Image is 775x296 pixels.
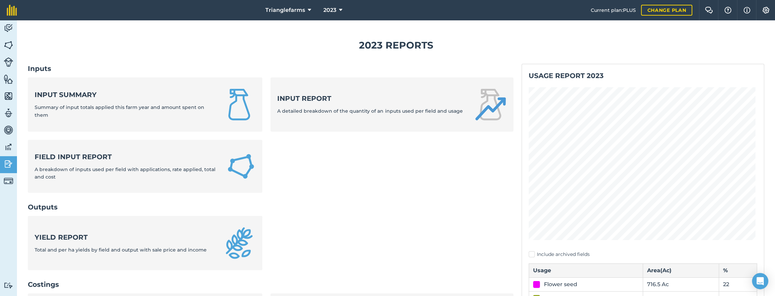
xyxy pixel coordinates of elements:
h2: Costings [28,280,513,289]
th: % [719,263,757,277]
img: Yield report [223,227,256,259]
img: Input summary [223,88,256,121]
h2: Outputs [28,202,513,212]
td: 716.5 Ac [643,277,719,291]
a: Input summarySummary of input totals applied this farm year and amount spent on them [28,77,262,132]
img: svg+xml;base64,PD94bWwgdmVyc2lvbj0iMS4wIiBlbmNvZGluZz0idXRmLTgiPz4KPCEtLSBHZW5lcmF0b3I6IEFkb2JlIE... [4,57,13,67]
img: svg+xml;base64,PD94bWwgdmVyc2lvbj0iMS4wIiBlbmNvZGluZz0idXRmLTgiPz4KPCEtLSBHZW5lcmF0b3I6IEFkb2JlIE... [4,282,13,289]
img: svg+xml;base64,PHN2ZyB4bWxucz0iaHR0cDovL3d3dy53My5vcmcvMjAwMC9zdmciIHdpZHRoPSI1NiIgaGVpZ2h0PSI2MC... [4,74,13,84]
span: Trianglefarms [265,6,305,14]
img: svg+xml;base64,PHN2ZyB4bWxucz0iaHR0cDovL3d3dy53My5vcmcvMjAwMC9zdmciIHdpZHRoPSIxNyIgaGVpZ2h0PSIxNy... [743,6,750,14]
h2: Usage report 2023 [529,71,757,80]
strong: Yield report [35,233,207,242]
a: Input reportA detailed breakdown of the quantity of an inputs used per field and usage [270,77,513,132]
img: A question mark icon [724,7,732,14]
img: svg+xml;base64,PD94bWwgdmVyc2lvbj0iMS4wIiBlbmNvZGluZz0idXRmLTgiPz4KPCEtLSBHZW5lcmF0b3I6IEFkb2JlIE... [4,23,13,33]
img: svg+xml;base64,PHN2ZyB4bWxucz0iaHR0cDovL3d3dy53My5vcmcvMjAwMC9zdmciIHdpZHRoPSI1NiIgaGVpZ2h0PSI2MC... [4,91,13,101]
td: 22 [719,277,757,291]
img: Input report [474,88,507,121]
img: svg+xml;base64,PD94bWwgdmVyc2lvbj0iMS4wIiBlbmNvZGluZz0idXRmLTgiPz4KPCEtLSBHZW5lcmF0b3I6IEFkb2JlIE... [4,108,13,118]
img: A cog icon [762,7,770,14]
span: 2023 [323,6,336,14]
img: svg+xml;base64,PD94bWwgdmVyc2lvbj0iMS4wIiBlbmNvZGluZz0idXRmLTgiPz4KPCEtLSBHZW5lcmF0b3I6IEFkb2JlIE... [4,125,13,135]
img: Field Input Report [226,151,256,182]
img: Two speech bubbles overlapping with the left bubble in the forefront [705,7,713,14]
a: Field Input ReportA breakdown of inputs used per field with applications, rate applied, total and... [28,140,262,193]
th: Area ( Ac ) [643,263,719,277]
label: Include archived fields [529,251,757,258]
img: svg+xml;base64,PD94bWwgdmVyc2lvbj0iMS4wIiBlbmNvZGluZz0idXRmLTgiPz4KPCEtLSBHZW5lcmF0b3I6IEFkb2JlIE... [4,142,13,152]
span: Current plan : PLUS [590,6,636,14]
span: Summary of input totals applied this farm year and amount spent on them [35,104,204,118]
div: Flower seed [544,280,577,289]
img: fieldmargin Logo [7,5,17,16]
div: Open Intercom Messenger [752,273,768,289]
strong: Input report [277,94,462,103]
th: Usage [529,263,643,277]
img: svg+xml;base64,PHN2ZyB4bWxucz0iaHR0cDovL3d3dy53My5vcmcvMjAwMC9zdmciIHdpZHRoPSI1NiIgaGVpZ2h0PSI2MC... [4,40,13,50]
a: Change plan [641,5,692,16]
span: A detailed breakdown of the quantity of an inputs used per field and usage [277,108,462,114]
h1: 2023 Reports [28,38,764,53]
img: svg+xml;base64,PD94bWwgdmVyc2lvbj0iMS4wIiBlbmNvZGluZz0idXRmLTgiPz4KPCEtLSBHZW5lcmF0b3I6IEFkb2JlIE... [4,159,13,169]
strong: Input summary [35,90,215,99]
strong: Field Input Report [35,152,218,162]
span: A breakdown of inputs used per field with applications, rate applied, total and cost [35,166,215,180]
span: Total and per ha yields by field and output with sale price and income [35,247,207,253]
a: Yield reportTotal and per ha yields by field and output with sale price and income [28,216,262,270]
img: svg+xml;base64,PD94bWwgdmVyc2lvbj0iMS4wIiBlbmNvZGluZz0idXRmLTgiPz4KPCEtLSBHZW5lcmF0b3I6IEFkb2JlIE... [4,176,13,186]
h2: Inputs [28,64,513,73]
